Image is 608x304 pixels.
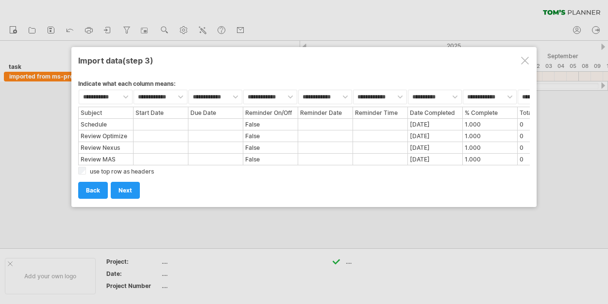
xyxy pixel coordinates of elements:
div: Date Completed [408,108,462,118]
div: Reminder Time [354,108,407,118]
div: False [244,119,297,129]
div: Review MAS Customer Support Plan [79,154,133,164]
div: 0 [518,143,572,153]
div: 0 [518,131,572,141]
div: Total Work [518,108,572,118]
div: % Complete [463,108,517,118]
div: [DATE] [408,143,462,153]
a: back [78,182,108,199]
div: False [244,154,297,164]
div: Subject [79,108,133,118]
div: 1.000 [463,119,517,129]
div: Review Optimize All Sets Proposal [79,131,133,141]
div: Due Date [189,108,242,118]
label: use top row as headers [90,168,154,175]
div: False [244,131,297,141]
div: Reminder On/Off [244,108,297,118]
div: Indicate what each column means: [78,80,530,89]
div: Import data [78,51,530,69]
div: False [244,143,297,153]
a: next [111,182,140,199]
div: [DATE] [408,154,462,164]
div: 0 [518,154,572,164]
div: [DATE] [408,119,462,129]
span: next [118,187,132,194]
span: (step 3) [122,56,153,65]
div: Review Nexus Ecosystem Diagram [79,143,133,153]
div: 1.000 [463,131,517,141]
div: Reminder Date [299,108,352,118]
div: Start Date [134,108,187,118]
div: [DATE] [408,131,462,141]
span: back [86,187,100,194]
div: Schedule Inventory Report Review [79,119,133,129]
div: 1.000 [463,143,517,153]
div: 1.000 [463,154,517,164]
div: 0 [518,119,572,129]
